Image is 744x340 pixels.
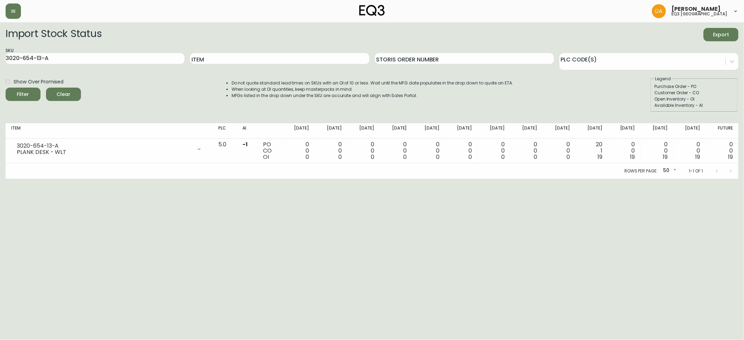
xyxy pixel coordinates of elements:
th: [DATE] [576,123,608,139]
span: 19 [696,153,700,161]
th: [DATE] [380,123,412,139]
span: 0 [371,153,374,161]
th: [DATE] [445,123,478,139]
span: 0 [338,153,342,161]
th: Item [6,123,213,139]
button: Export [704,28,738,41]
th: PLC [213,123,237,139]
span: 19 [663,153,668,161]
div: PLANK DESK - WLT [17,149,192,155]
li: When looking at OI quantities, keep masterpacks in mind. [232,86,513,93]
th: [DATE] [510,123,543,139]
span: 19 [598,153,602,161]
img: logo [359,5,385,16]
div: 0 0 [451,141,472,160]
div: 0 0 [320,141,341,160]
th: [DATE] [641,123,673,139]
div: 50 [660,165,678,177]
div: 20 1 [581,141,602,160]
span: 0 [534,153,537,161]
div: 0 0 [614,141,635,160]
span: [PERSON_NAME] [671,6,721,12]
div: 0 0 [418,141,439,160]
div: 0 0 [679,141,700,160]
th: [DATE] [543,123,575,139]
div: 3020-654-13-A [17,143,192,149]
span: 0 [469,153,472,161]
span: 19 [630,153,635,161]
p: 1-1 of 1 [689,168,703,174]
button: Clear [46,88,81,101]
th: Future [706,123,738,139]
div: 0 0 [353,141,374,160]
th: [DATE] [478,123,510,139]
span: Show Over Promised [14,78,63,86]
span: Clear [52,90,75,99]
th: [DATE] [413,123,445,139]
div: 3020-654-13-APLANK DESK - WLT [11,141,208,157]
h2: Import Stock Status [6,28,102,41]
th: AI [237,123,257,139]
h5: eq3 [GEOGRAPHIC_DATA] [671,12,727,16]
th: [DATE] [347,123,380,139]
span: 0 [501,153,505,161]
div: 0 0 [288,141,309,160]
legend: Legend [654,76,671,82]
span: Export [709,30,733,39]
span: 0 [566,153,570,161]
button: Filter [6,88,40,101]
div: Filter [17,90,29,99]
div: 0 0 [385,141,407,160]
span: -1 [242,140,248,148]
div: Purchase Order - PO [654,83,734,90]
div: 0 0 [711,141,733,160]
p: Rows per page: [624,168,657,174]
td: 5.0 [213,139,237,163]
div: Available Inventory - AI [654,102,734,109]
div: Open Inventory - OI [654,96,734,102]
span: 0 [404,153,407,161]
div: PO CO [263,141,277,160]
th: [DATE] [315,123,347,139]
th: [DATE] [673,123,706,139]
li: Do not quote standard lead times on SKUs with an OI of 10 or less. Wait until the MFG date popula... [232,80,513,86]
span: 19 [728,153,733,161]
img: dd1a7e8db21a0ac8adbf82b84ca05374 [652,4,666,18]
th: [DATE] [282,123,315,139]
div: 0 0 [548,141,570,160]
span: 0 [436,153,439,161]
div: Customer Order - CO [654,90,734,96]
span: OI [263,153,269,161]
th: [DATE] [608,123,640,139]
div: 0 0 [646,141,668,160]
li: MFGs listed in the drop down under the SKU are accurate and will align with Sales Portal. [232,93,513,99]
span: 0 [306,153,309,161]
div: 0 0 [483,141,504,160]
div: 0 0 [516,141,537,160]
